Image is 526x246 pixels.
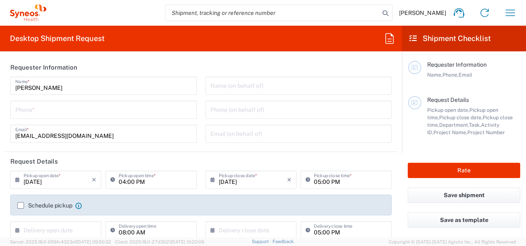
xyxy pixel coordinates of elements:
[92,173,96,186] i: ×
[252,239,273,244] a: Support
[427,72,442,78] span: Name,
[389,238,516,246] span: Copyright © [DATE]-[DATE] Agistix Inc., All Rights Reserved
[77,239,111,244] span: [DATE] 09:50:32
[399,9,446,17] span: [PERSON_NAME]
[273,239,294,244] a: Feedback
[115,239,204,244] span: Client: 2025.18.0-27d3021
[433,129,467,135] span: Project Name,
[459,72,472,78] span: Email
[427,107,469,113] span: Pickup open date,
[10,34,105,43] h2: Desktop Shipment Request
[17,202,72,209] label: Schedule pickup
[469,122,481,128] span: Task,
[442,72,459,78] span: Phone,
[10,157,58,166] h2: Request Details
[439,122,469,128] span: Department,
[467,129,505,135] span: Project Number
[439,114,483,121] span: Pickup close date,
[10,239,111,244] span: Server: 2025.18.0-659fc4323ef
[409,34,491,43] h2: Shipment Checklist
[427,96,469,103] span: Request Details
[408,163,520,178] button: Rate
[171,239,204,244] span: [DATE] 10:20:09
[10,63,77,72] h2: Requester Information
[165,5,380,21] input: Shipment, tracking or reference number
[408,188,520,203] button: Save shipment
[408,212,520,228] button: Save as template
[287,173,292,186] i: ×
[427,61,487,68] span: Requester Information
